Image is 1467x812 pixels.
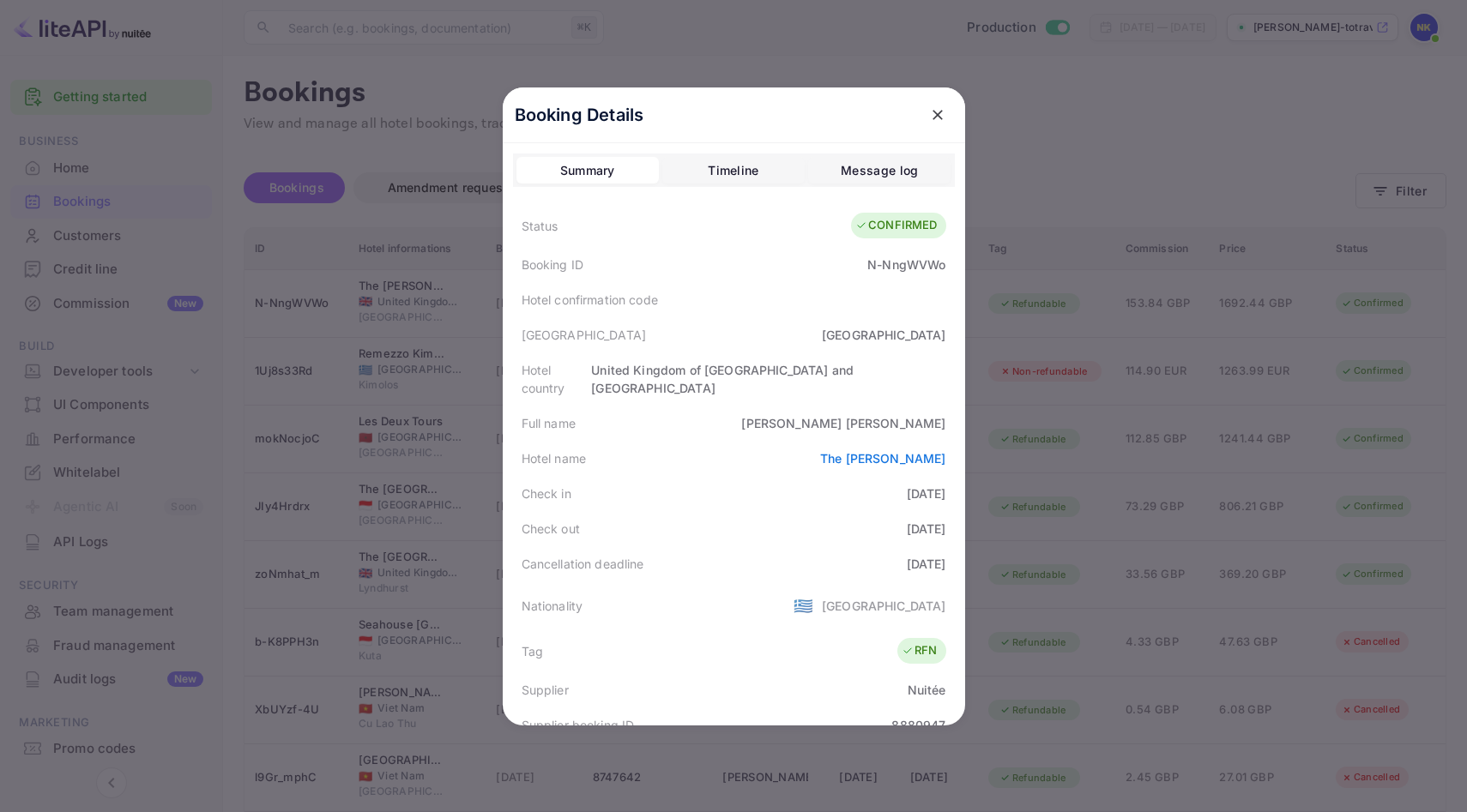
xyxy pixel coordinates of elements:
div: Nuitée [908,681,946,699]
div: Full name [522,414,576,432]
button: Summary [516,157,659,184]
div: Hotel name [522,449,587,467]
div: Check out [522,520,580,538]
div: Hotel country [522,361,592,397]
div: RFN [902,642,937,659]
div: Booking ID [522,256,584,274]
div: [DATE] [907,555,946,573]
div: United Kingdom of [GEOGRAPHIC_DATA] and [GEOGRAPHIC_DATA] [591,361,945,397]
span: United States [794,590,813,621]
div: Status [522,217,558,235]
div: 8880947 [891,716,945,734]
div: CONFIRMED [855,217,937,234]
button: Timeline [662,157,805,184]
a: The [PERSON_NAME] [820,451,946,466]
div: Supplier [522,681,569,699]
div: N-NngWVWo [867,256,945,274]
div: Message log [841,160,918,181]
div: [GEOGRAPHIC_DATA] [822,326,946,344]
div: Check in [522,484,571,502]
div: Tag [522,642,543,660]
button: close [922,99,953,130]
div: [DATE] [907,520,946,538]
div: Summary [560,160,615,181]
div: Supplier booking ID [522,716,635,734]
div: [GEOGRAPHIC_DATA] [522,326,647,344]
div: Cancellation deadline [522,555,644,573]
button: Message log [808,157,951,184]
div: Nationality [522,597,583,615]
div: [GEOGRAPHIC_DATA] [822,597,946,615]
div: Timeline [708,160,758,181]
div: [PERSON_NAME] [PERSON_NAME] [741,414,945,432]
p: Booking Details [515,102,644,128]
div: [DATE] [907,484,946,502]
div: Hotel confirmation code [522,291,658,309]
